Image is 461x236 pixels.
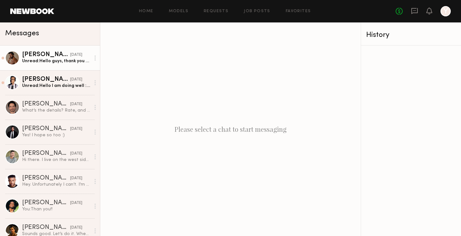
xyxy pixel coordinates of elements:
[70,151,82,157] div: [DATE]
[139,9,153,13] a: Home
[70,101,82,107] div: [DATE]
[22,175,70,181] div: [PERSON_NAME]
[204,9,228,13] a: Requests
[22,157,90,163] div: Hi there. I live on the west side in [GEOGRAPHIC_DATA], so downtown won’t work for a fitting as i...
[5,30,39,37] span: Messages
[70,175,82,181] div: [DATE]
[70,126,82,132] div: [DATE]
[22,200,70,206] div: [PERSON_NAME]
[22,126,70,132] div: [PERSON_NAME]
[22,83,90,89] div: Unread: Hello I am doing well :) thank you for reaching out how are you doing?
[440,6,451,16] a: Y
[22,132,90,138] div: Yes! I hope so too :)
[22,52,70,58] div: [PERSON_NAME]
[22,150,70,157] div: [PERSON_NAME]
[169,9,188,13] a: Models
[22,76,70,83] div: [PERSON_NAME]
[70,52,82,58] div: [DATE]
[22,107,90,114] div: What’s the details? Rate, and proposed work date ?
[22,224,70,231] div: [PERSON_NAME]
[70,77,82,83] div: [DATE]
[70,200,82,206] div: [DATE]
[22,206,90,212] div: You: Than you!!
[100,22,361,236] div: Please select a chat to start messaging
[244,9,270,13] a: Job Posts
[22,101,70,107] div: [PERSON_NAME]
[70,225,82,231] div: [DATE]
[22,58,90,64] div: Unread: Hello guys, thank you for your message. I just couldn’t see what date would the shoot be.
[366,31,456,39] div: History
[22,181,90,188] div: Hey. Unfortunately I can’t. I’m booked and away right now. I’m free the 21-27
[286,9,311,13] a: Favorites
